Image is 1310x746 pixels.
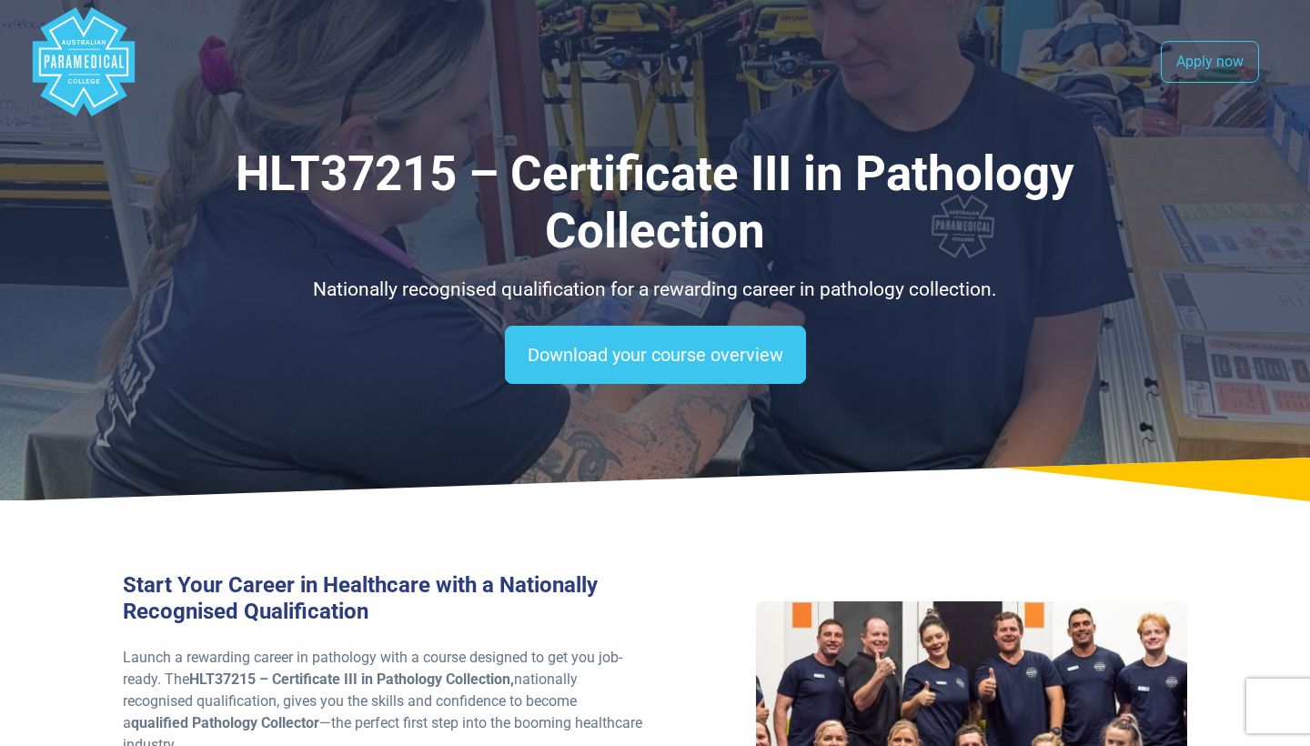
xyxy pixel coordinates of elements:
h1: HLT37215 – Certificate III in Pathology Collection [123,146,1187,261]
strong: qualified Pathology Collector [131,714,319,731]
a: Download your course overview [505,326,806,384]
h3: Start Your Career in Healthcare with a Nationally Recognised Qualification [123,572,644,625]
strong: HLT37215 – Certificate III in Pathology Collection, [189,670,514,688]
div: Australian Paramedical College [29,7,138,116]
p: Nationally recognised qualification for a rewarding career in pathology collection. [123,276,1187,305]
a: Apply now [1161,41,1259,83]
